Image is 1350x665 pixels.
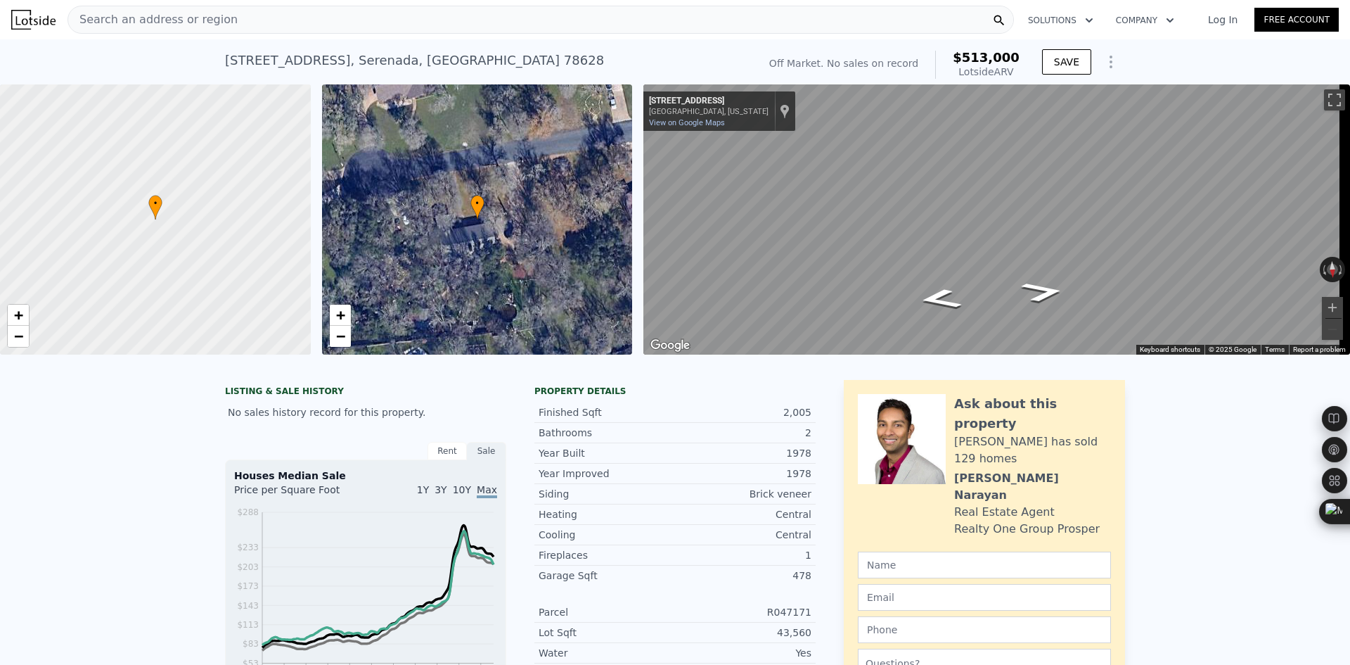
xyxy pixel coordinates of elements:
button: Toggle fullscreen view [1324,89,1345,110]
input: Name [858,552,1111,578]
div: Year Improved [539,467,675,481]
img: Google [647,336,693,355]
span: 10Y [453,484,471,495]
input: Phone [858,616,1111,643]
div: 2 [675,426,811,440]
span: + [335,306,345,324]
a: Open this area in Google Maps (opens a new window) [647,336,693,355]
div: Fireplaces [539,548,675,562]
button: Show Options [1097,48,1125,76]
span: Max [477,484,497,498]
span: − [14,327,23,345]
div: Finished Sqft [539,405,675,419]
div: 2,005 [675,405,811,419]
div: Year Built [539,446,675,460]
span: 3Y [435,484,446,495]
div: [GEOGRAPHIC_DATA], [US_STATE] [649,107,769,116]
div: Sale [467,442,506,460]
div: R047171 [675,605,811,619]
div: Price per Square Foot [234,483,366,505]
button: Rotate counterclockwise [1320,257,1327,282]
div: No sales history record for this property. [225,400,506,425]
a: Zoom out [330,326,351,347]
div: Real Estate Agent [954,504,1055,521]
div: Brick veneer [675,487,811,501]
span: − [335,327,345,345]
button: Company [1105,8,1185,33]
tspan: $113 [237,620,259,630]
path: Go East, Bello Cir [900,284,980,314]
tspan: $173 [237,581,259,591]
a: Zoom out [8,326,29,347]
button: Zoom in [1322,297,1343,318]
div: Heating [539,507,675,521]
span: • [148,197,162,210]
div: Water [539,646,675,660]
span: 1Y [417,484,429,495]
tspan: $83 [243,639,259,649]
div: Cooling [539,528,675,542]
span: • [470,197,484,210]
input: Email [858,584,1111,611]
div: Rent [427,442,467,460]
div: Garage Sqft [539,569,675,583]
span: + [14,306,23,324]
button: Keyboard shortcuts [1140,345,1200,355]
div: 478 [675,569,811,583]
div: Map [643,84,1350,355]
div: • [470,195,484,220]
a: View on Google Maps [649,118,725,127]
div: Bathrooms [539,426,675,440]
div: 43,560 [675,626,811,640]
div: Yes [675,646,811,660]
button: Zoom out [1322,319,1343,340]
div: [STREET_ADDRESS] [649,96,769,107]
a: Show location on map [780,103,790,119]
div: 1978 [675,467,811,481]
button: Solutions [1017,8,1105,33]
div: Parcel [539,605,675,619]
div: Lot Sqft [539,626,675,640]
img: Lotside [11,10,56,30]
div: Ask about this property [954,394,1111,433]
div: Street View [643,84,1350,355]
span: © 2025 Google [1209,346,1256,353]
div: Houses Median Sale [234,469,497,483]
a: Report a problem [1293,346,1346,353]
div: Realty One Group Prosper [954,521,1100,538]
div: Lotside ARV [953,65,1020,79]
tspan: $233 [237,543,259,552]
div: [STREET_ADDRESS] , Serenada , [GEOGRAPHIC_DATA] 78628 [225,51,604,70]
div: Siding [539,487,675,501]
div: 1 [675,548,811,562]
div: [PERSON_NAME] Narayan [954,470,1111,504]
a: Zoom in [330,305,351,326]
a: Free Account [1254,8,1339,32]
span: $513,000 [953,50,1020,65]
button: SAVE [1042,49,1091,75]
button: Rotate clockwise [1338,257,1346,282]
a: Log In [1191,13,1254,27]
path: Go West, Bello Cir [1003,277,1083,307]
tspan: $203 [237,562,259,572]
div: Central [675,507,811,521]
span: Search an address or region [68,11,238,28]
div: Central [675,528,811,542]
div: [PERSON_NAME] has sold 129 homes [954,433,1111,467]
button: Reset the view [1326,257,1338,283]
div: Property details [534,386,816,397]
tspan: $143 [237,601,259,611]
div: Off Market. No sales on record [769,56,918,70]
div: • [148,195,162,220]
tspan: $288 [237,507,259,517]
a: Zoom in [8,305,29,326]
div: 1978 [675,446,811,460]
div: LISTING & SALE HISTORY [225,386,506,400]
a: Terms (opens in new tab) [1265,346,1285,353]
